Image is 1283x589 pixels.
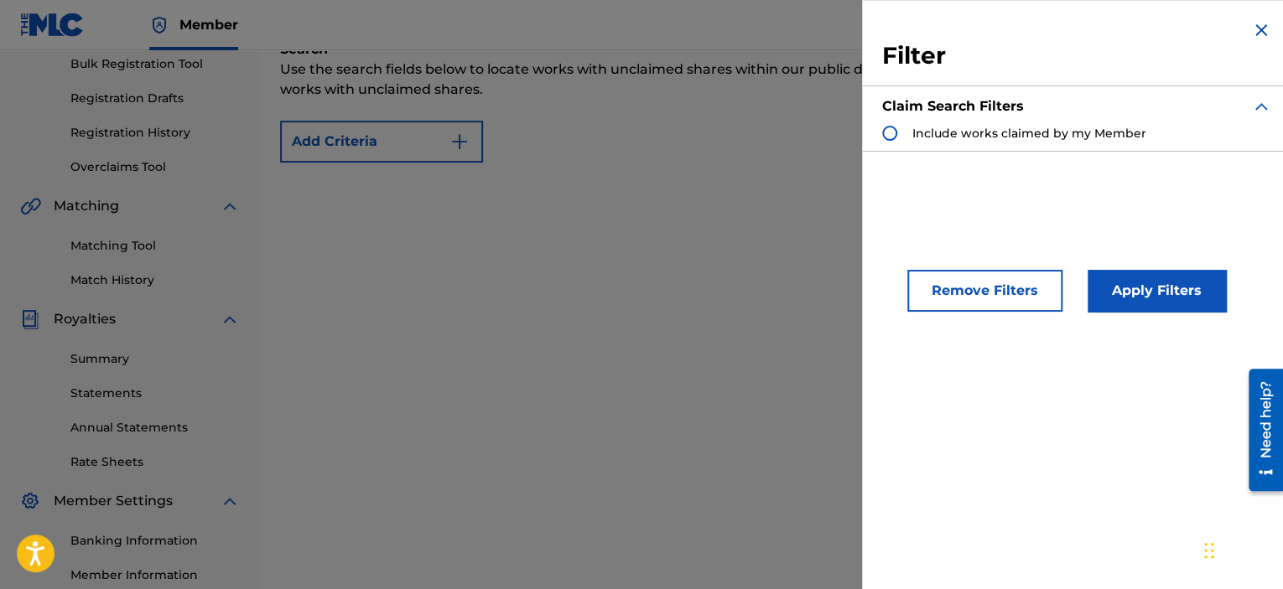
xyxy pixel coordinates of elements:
span: Member [179,15,238,34]
span: Matching [54,196,119,216]
iframe: Resource Center [1236,363,1283,498]
p: Use the search fields below to locate works with unclaimed shares within our public database. You... [280,59,1263,100]
span: Include works claimed by my Member [912,126,1146,141]
button: Add Criteria [280,121,483,163]
a: Banking Information [70,532,240,550]
a: Member Information [70,566,240,584]
strong: Claim Search Filters [882,98,1024,114]
a: Statements [70,385,240,402]
img: Royalties [20,309,40,329]
img: close [1251,20,1271,40]
div: Ziehen [1204,525,1214,576]
iframe: Chat Widget [1199,509,1283,589]
img: expand [220,309,240,329]
a: Overclaims Tool [70,158,240,176]
a: Matching Tool [70,237,240,255]
img: MLC Logo [20,13,85,37]
div: Chat-Widget [1199,509,1283,589]
a: Match History [70,271,240,289]
a: Bulk Registration Tool [70,55,240,73]
a: Registration Drafts [70,90,240,107]
a: Rate Sheets [70,453,240,471]
img: Member Settings [20,491,40,511]
span: Member Settings [54,491,173,511]
a: Registration History [70,124,240,142]
button: Apply Filters [1088,270,1226,312]
img: expand [220,196,240,216]
a: Annual Statements [70,419,240,437]
img: 9d2ae6d4665cec9f34b9.svg [449,132,470,152]
h3: Filter [882,41,1271,71]
img: expand [220,491,240,511]
span: Royalties [54,309,116,329]
a: Summary [70,350,240,368]
button: Remove Filters [907,270,1062,312]
img: expand [1251,96,1271,116]
img: Matching [20,196,41,216]
form: Search Form [280,112,1263,230]
img: Top Rightsholder [149,15,169,35]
